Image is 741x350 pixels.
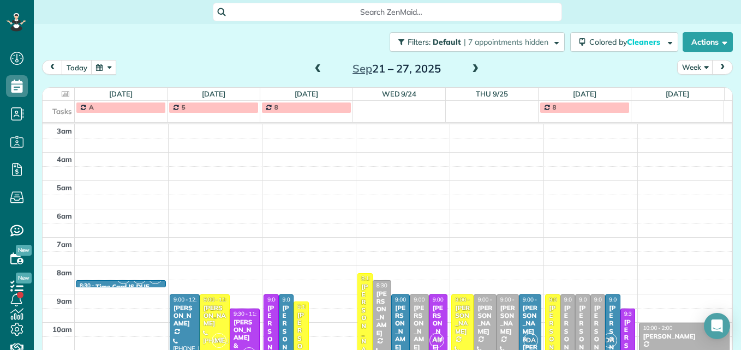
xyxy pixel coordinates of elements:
span: Cleaners [627,37,662,47]
span: New [16,273,32,283]
span: 8 [553,103,557,111]
span: Default [433,37,462,47]
span: 9:00 - 11:30 [594,296,624,303]
a: Wed 9/24 [382,89,417,98]
div: [PERSON_NAME] [500,304,516,336]
div: [PERSON_NAME] [173,304,196,328]
span: 5am [57,183,72,192]
span: AB [429,333,444,348]
span: DA [602,333,617,348]
button: Colored byCleaners [570,32,678,52]
a: Thu 9/25 [476,89,508,98]
span: 5 [182,103,186,111]
span: 4am [57,155,72,164]
button: Actions [683,32,733,52]
button: Week [677,60,713,75]
span: DA [523,333,538,348]
span: 9:00 - 1:00 [549,296,575,303]
span: 9:00 - 11:15 [414,296,443,303]
span: 9:00 - 11:00 [204,296,233,303]
button: Filters: Default | 7 appointments hidden [390,32,565,52]
span: New [16,245,32,256]
div: [PERSON_NAME] [642,333,726,340]
span: Filters: [408,37,431,47]
span: 9:00 - 12:00 [579,296,608,303]
span: 9:00 - 12:00 [395,296,425,303]
span: 9:00 - 11:00 [433,296,462,303]
a: [DATE] [666,89,689,98]
span: 9:00 - 12:00 [283,296,312,303]
span: 6am [57,212,72,220]
h2: 21 – 27, 2025 [328,63,465,75]
span: 9:00 - 12:00 [174,296,203,303]
span: 8:15 - 5:00 [361,275,387,282]
div: Time Card IS DUE [95,283,149,291]
button: next [712,60,733,75]
span: Colored by [589,37,664,47]
span: 8 [274,103,278,111]
span: 9:00 - 12:15 [477,296,507,303]
a: [DATE] [109,89,133,98]
button: prev [42,60,63,75]
span: 10:00 - 2:00 [643,324,672,331]
span: 8am [57,268,72,277]
a: Filters: Default | 7 appointments hidden [384,32,565,52]
span: 8:30 - 11:00 [377,282,406,289]
span: 9:30 - 11:30 [234,310,263,317]
div: [PERSON_NAME] [376,290,388,337]
span: MT [212,333,226,348]
a: [DATE] [573,89,596,98]
span: 9:00 - 1:00 [267,296,294,303]
span: 3am [57,126,72,135]
div: [PERSON_NAME] [203,304,226,328]
span: 9:00 - 2:30 [455,296,481,303]
a: [DATE] [295,89,318,98]
span: 7am [57,240,72,249]
span: 9:00 - 12:30 [564,296,594,303]
div: Open Intercom Messenger [704,313,730,339]
div: [PERSON_NAME] [455,304,470,336]
span: Sep [352,62,372,75]
span: 9am [57,297,72,305]
span: A [89,103,94,111]
button: today [62,60,92,75]
span: 9:00 - 12:00 [500,296,530,303]
span: 9:00 - 11:00 [609,296,638,303]
a: [DATE] [202,89,225,98]
div: [PERSON_NAME] [477,304,493,336]
span: | 7 appointments hidden [464,37,548,47]
span: 9:15 - 3:30 [297,303,324,310]
span: 9:00 - 11:00 [523,296,552,303]
span: 9:30 - 1:30 [624,310,650,317]
span: 10am [52,325,72,334]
